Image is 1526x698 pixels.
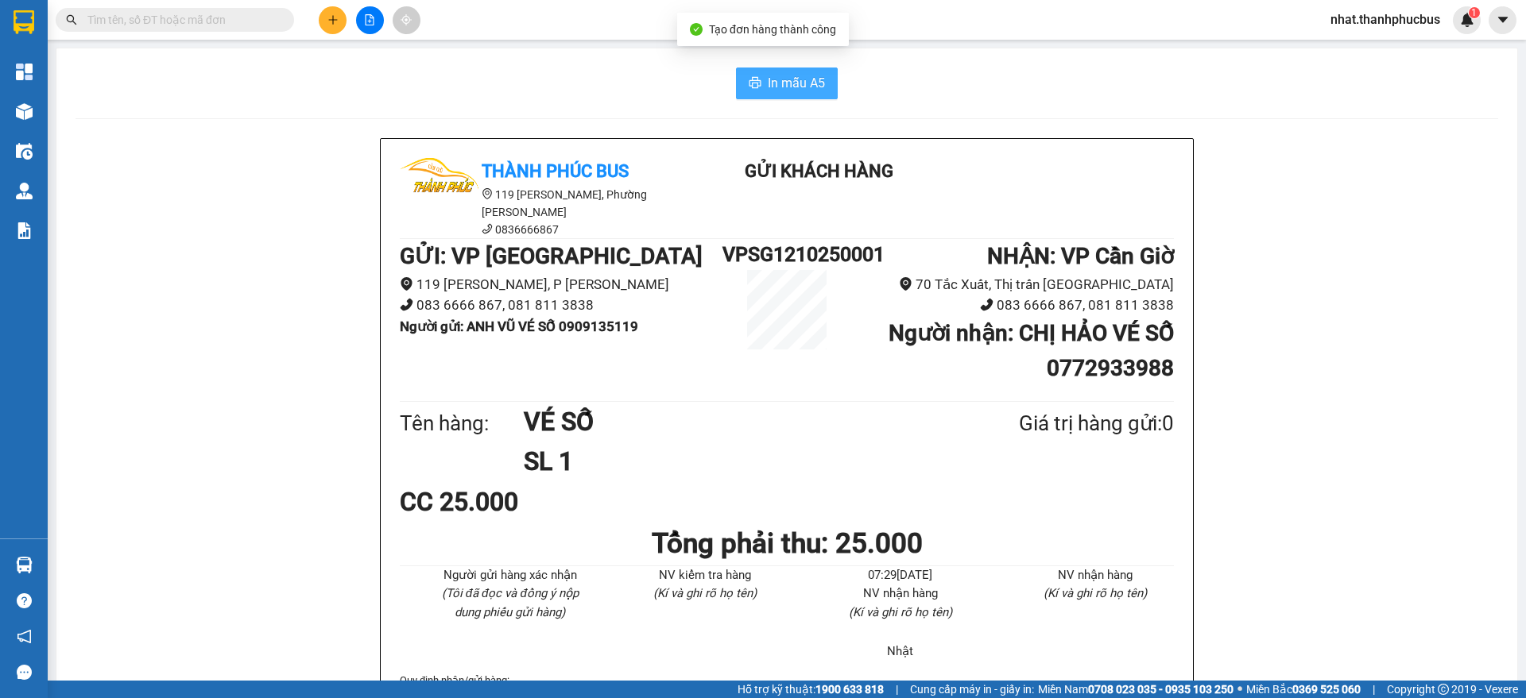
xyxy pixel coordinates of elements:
i: (Kí và ghi rõ họ tên) [849,605,952,619]
span: file-add [364,14,375,25]
span: nhat.thanhphucbus [1318,10,1453,29]
sup: 1 [1469,7,1480,18]
button: caret-down [1489,6,1516,34]
img: icon-new-feature [1460,13,1474,27]
h1: VÉ SỐ [524,402,942,442]
span: question-circle [17,593,32,608]
img: warehouse-icon [16,183,33,199]
span: Tạo đơn hàng thành công [709,23,836,36]
span: plus [327,14,339,25]
span: copyright [1438,684,1449,695]
span: Hỗ trợ kỹ thuật: [738,681,884,698]
span: ⚪️ [1237,686,1242,692]
li: 119 [PERSON_NAME], Phường [PERSON_NAME] [400,186,686,221]
span: | [896,681,898,698]
span: Miền Nam [1038,681,1234,698]
i: (Tôi đã đọc và đồng ý nộp dung phiếu gửi hàng) [442,586,579,619]
img: warehouse-icon [16,103,33,120]
b: Gửi khách hàng [745,161,893,181]
b: Người gửi : ANH VŨ VÉ SỐ 0909135119 [400,318,638,334]
span: Cung cấp máy in - giấy in: [910,681,1034,698]
h1: Tổng phải thu: 25.000 [400,522,1174,565]
li: 0836666867 [400,221,686,238]
i: (Kí và ghi rõ họ tên) [653,586,757,600]
b: NHẬN : VP Cần Giờ [987,243,1174,269]
h1: SL 1 [524,442,942,481]
img: logo.jpg [400,158,479,237]
span: message [17,665,32,680]
span: environment [400,277,413,291]
img: warehouse-icon [16,143,33,160]
b: Thành Phúc Bus [482,161,629,181]
span: printer [749,76,761,91]
button: file-add [356,6,384,34]
button: printerIn mẫu A5 [736,67,838,99]
img: dashboard-icon [16,64,33,80]
span: environment [482,188,493,199]
span: In mẫu A5 [768,73,825,93]
li: 119 [PERSON_NAME], P [PERSON_NAME] [400,274,722,295]
li: 083 6666 867, 081 811 3838 [400,295,722,316]
li: 70 Tắc Xuất, Thị trấn [GEOGRAPHIC_DATA] [851,274,1174,295]
span: phone [400,298,413,311]
strong: 0708 023 035 - 0935 103 250 [1088,683,1234,696]
span: check-circle [690,23,703,36]
div: CC 25.000 [400,482,655,522]
span: phone [482,223,493,234]
button: plus [319,6,347,34]
span: 1 [1471,7,1477,18]
li: Nhật [822,642,979,661]
div: Giá trị hàng gửi: 0 [942,407,1174,440]
img: solution-icon [16,222,33,239]
span: Miền Bắc [1246,681,1361,698]
input: Tìm tên, số ĐT hoặc mã đơn [87,11,275,29]
li: Người gửi hàng xác nhận [432,566,589,585]
h1: VPSG1210250001 [722,239,851,270]
span: aim [401,14,412,25]
span: | [1373,681,1375,698]
button: aim [393,6,420,34]
div: Tên hàng: [400,407,524,440]
li: 07:29[DATE] [822,566,979,585]
b: GỬI : VP [GEOGRAPHIC_DATA] [400,243,703,269]
b: Người nhận : CHỊ HẢO VÉ SỐ 0772933988 [889,320,1174,381]
strong: 0369 525 060 [1292,683,1361,696]
li: 083 6666 867, 081 811 3838 [851,295,1174,316]
li: NV kiểm tra hàng [627,566,784,585]
li: NV nhận hàng [1017,566,1175,585]
img: logo-vxr [14,10,34,34]
img: warehouse-icon [16,557,33,573]
span: notification [17,629,32,644]
strong: 1900 633 818 [815,683,884,696]
i: (Kí và ghi rõ họ tên) [1044,586,1147,600]
span: caret-down [1496,13,1510,27]
span: environment [899,277,912,291]
span: phone [980,298,993,311]
span: search [66,14,77,25]
li: NV nhận hàng [822,584,979,604]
